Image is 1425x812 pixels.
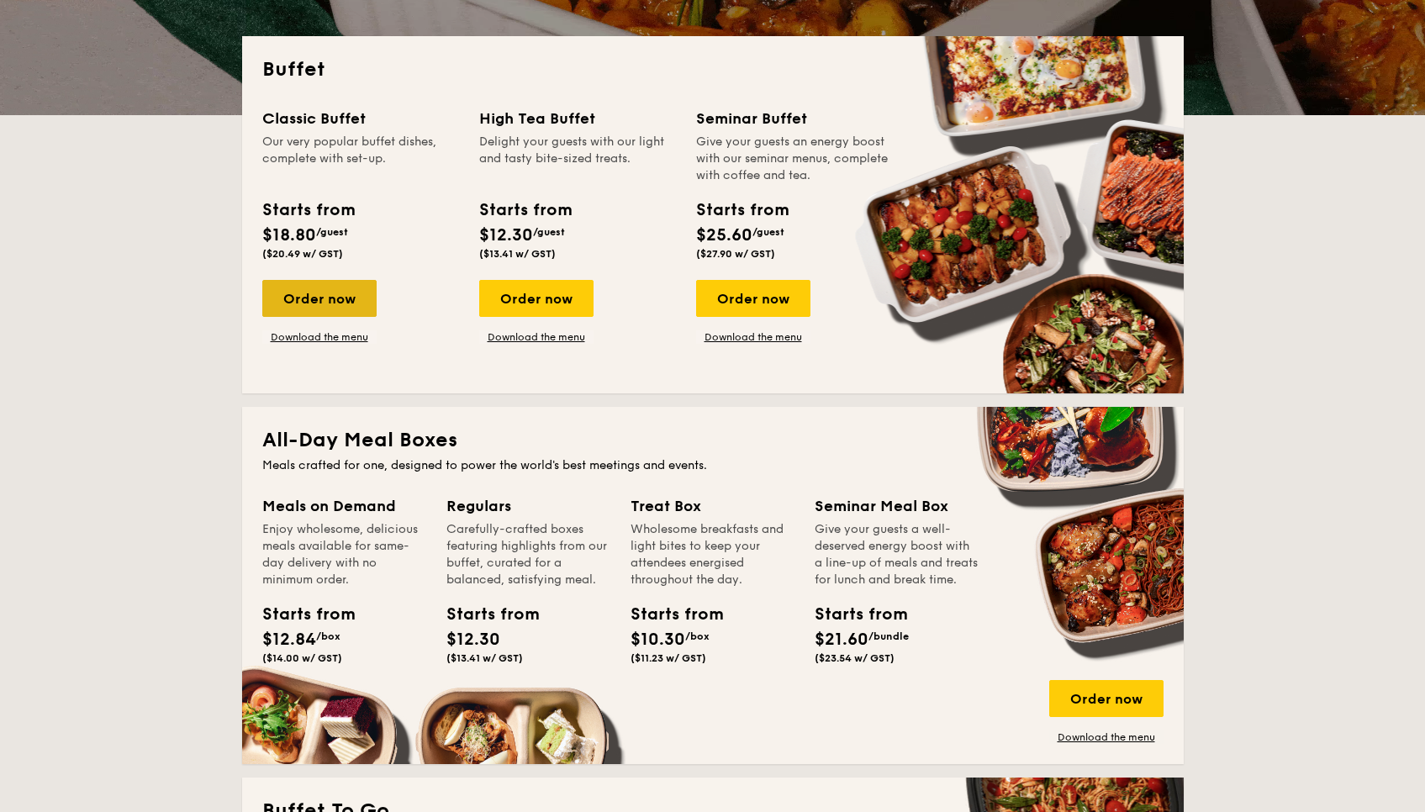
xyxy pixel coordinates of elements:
span: /bundle [868,630,909,642]
div: Starts from [815,602,890,627]
span: ($20.49 w/ GST) [262,248,343,260]
div: Delight your guests with our light and tasty bite-sized treats. [479,134,676,184]
div: Starts from [696,198,788,223]
span: $12.30 [479,225,533,245]
span: /guest [316,226,348,238]
div: Treat Box [631,494,794,518]
div: Give your guests a well-deserved energy boost with a line-up of meals and treats for lunch and br... [815,521,979,588]
span: $21.60 [815,630,868,650]
h2: All-Day Meal Boxes [262,427,1164,454]
div: Meals on Demand [262,494,426,518]
span: $18.80 [262,225,316,245]
div: Meals crafted for one, designed to power the world's best meetings and events. [262,457,1164,474]
div: Order now [262,280,377,317]
div: High Tea Buffet [479,107,676,130]
a: Download the menu [1049,730,1164,744]
span: /guest [752,226,784,238]
span: $10.30 [631,630,685,650]
div: Carefully-crafted boxes featuring highlights from our buffet, curated for a balanced, satisfying ... [446,521,610,588]
a: Download the menu [696,330,810,344]
div: Starts from [479,198,571,223]
div: Seminar Buffet [696,107,893,130]
span: $25.60 [696,225,752,245]
span: ($11.23 w/ GST) [631,652,706,664]
span: $12.84 [262,630,316,650]
div: Starts from [446,602,522,627]
span: /box [316,630,340,642]
div: Wholesome breakfasts and light bites to keep your attendees energised throughout the day. [631,521,794,588]
div: Order now [479,280,594,317]
a: Download the menu [262,330,377,344]
div: Classic Buffet [262,107,459,130]
span: $12.30 [446,630,500,650]
div: Order now [1049,680,1164,717]
a: Download the menu [479,330,594,344]
span: /box [685,630,710,642]
div: Give your guests an energy boost with our seminar menus, complete with coffee and tea. [696,134,893,184]
div: Regulars [446,494,610,518]
div: Enjoy wholesome, delicious meals available for same-day delivery with no minimum order. [262,521,426,588]
div: Starts from [631,602,706,627]
span: ($13.41 w/ GST) [479,248,556,260]
span: /guest [533,226,565,238]
div: Seminar Meal Box [815,494,979,518]
div: Starts from [262,602,338,627]
span: ($14.00 w/ GST) [262,652,342,664]
div: Our very popular buffet dishes, complete with set-up. [262,134,459,184]
div: Order now [696,280,810,317]
span: ($13.41 w/ GST) [446,652,523,664]
div: Starts from [262,198,354,223]
h2: Buffet [262,56,1164,83]
span: ($23.54 w/ GST) [815,652,895,664]
span: ($27.90 w/ GST) [696,248,775,260]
